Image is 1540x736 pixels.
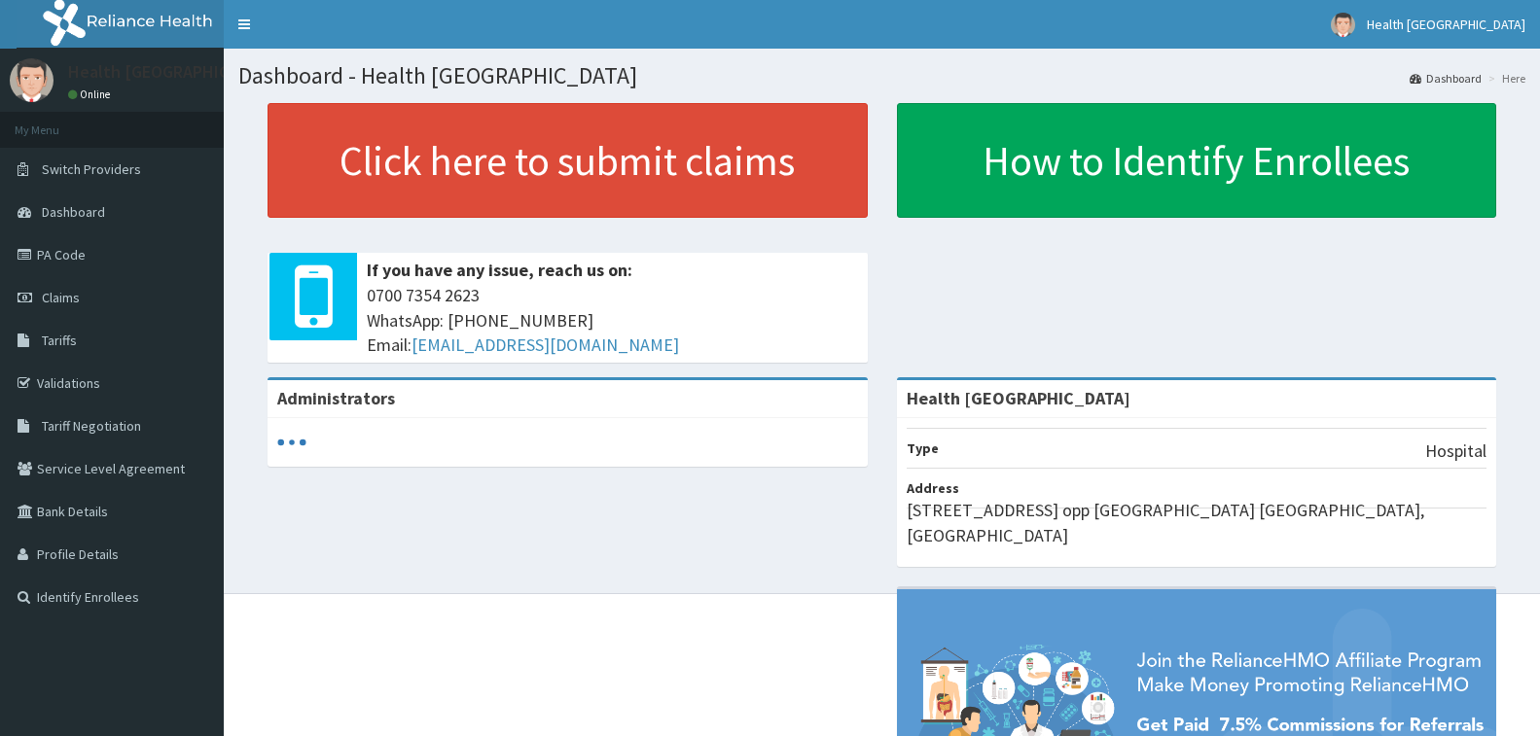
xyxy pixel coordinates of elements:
svg: audio-loading [277,428,306,457]
a: Online [68,88,115,101]
span: Claims [42,289,80,306]
span: Tariffs [42,332,77,349]
img: User Image [10,58,54,102]
p: Health [GEOGRAPHIC_DATA] [68,63,285,81]
a: Dashboard [1410,70,1482,87]
a: Click here to submit claims [268,103,868,218]
a: [EMAIL_ADDRESS][DOMAIN_NAME] [412,333,679,356]
b: Administrators [277,387,395,409]
span: Switch Providers [42,160,141,178]
span: Dashboard [42,203,105,221]
li: Here [1484,70,1525,87]
span: Tariff Negotiation [42,417,141,435]
h1: Dashboard - Health [GEOGRAPHIC_DATA] [238,63,1525,88]
b: Address [907,479,959,497]
span: 0700 7354 2623 WhatsApp: [PHONE_NUMBER] Email: [367,283,858,358]
img: User Image [1331,13,1355,37]
b: Type [907,439,939,457]
strong: Health [GEOGRAPHIC_DATA] [907,387,1130,409]
p: [STREET_ADDRESS] opp [GEOGRAPHIC_DATA] [GEOGRAPHIC_DATA], [GEOGRAPHIC_DATA] [907,498,1487,547]
a: How to Identify Enrollees [897,103,1497,218]
span: Health [GEOGRAPHIC_DATA] [1367,16,1525,33]
p: Hospital [1425,438,1486,464]
b: If you have any issue, reach us on: [367,259,632,281]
